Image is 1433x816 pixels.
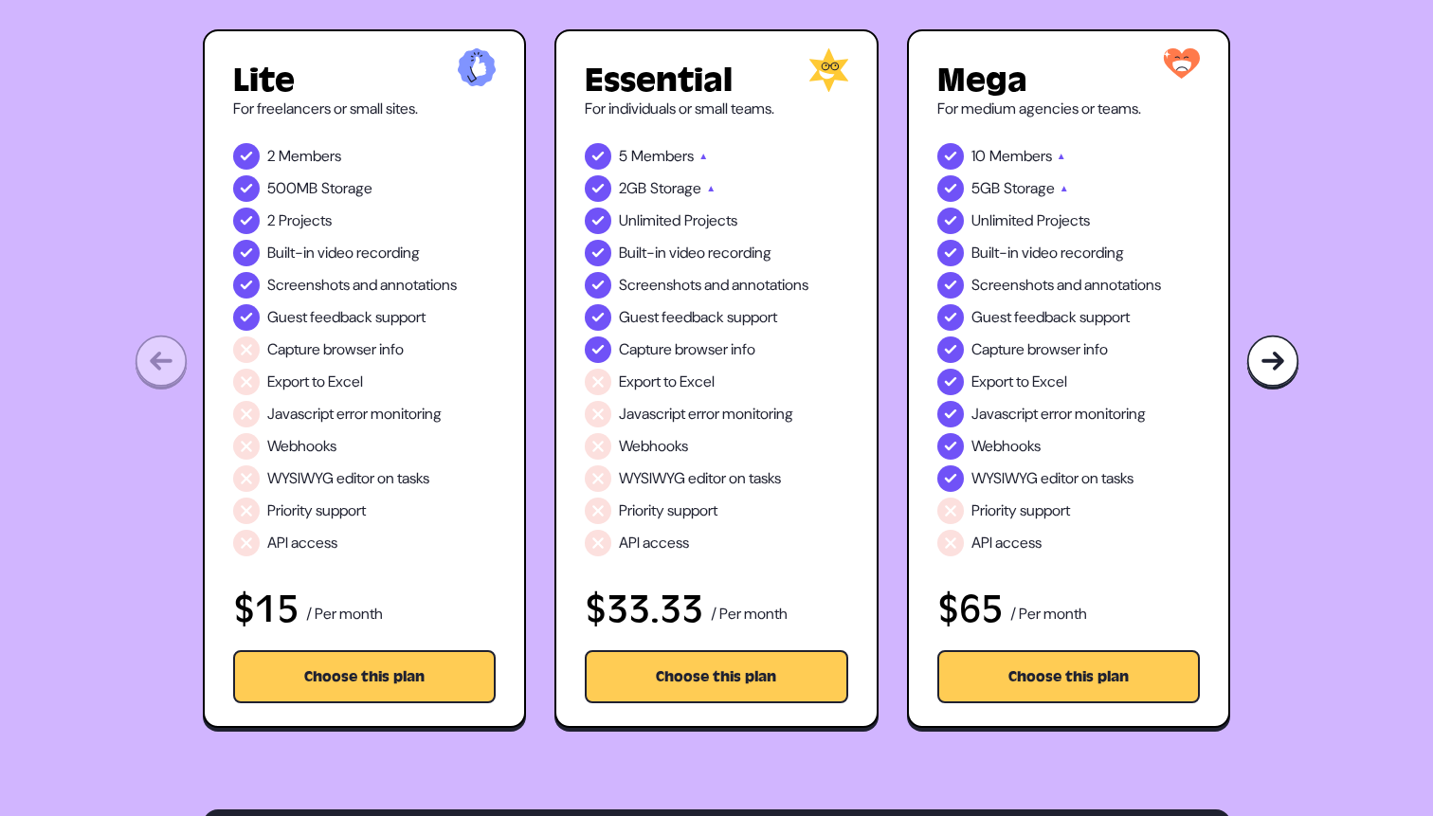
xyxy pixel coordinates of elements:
span: Guest feedback support [619,306,777,329]
span: Capture browser info [267,338,404,361]
button: Choose this plan [233,650,497,703]
span: Projects [1037,209,1090,232]
span: Storage [650,177,701,200]
span: Webhooks [971,435,1041,458]
span: WYSIWYG editor on tasks [267,467,429,490]
span: Priority support [971,499,1070,522]
span: Screenshots and annotations [267,274,457,297]
span: Webhooks [267,435,336,458]
button: Choose this plan [585,650,848,703]
span: Export to Excel [267,371,363,393]
span: Priority support [267,499,366,522]
h3: $65 [937,589,1003,629]
span: 2 [267,209,275,232]
span: 10 [971,145,986,168]
img: Bug tracking tool [1246,335,1299,390]
span: Screenshots and annotations [971,274,1161,297]
h3: $33.33 [585,589,703,629]
span: Screenshots and annotations [619,274,808,297]
span: 500MB [267,177,317,200]
p: / Per month [711,603,788,629]
span: 2 [267,145,275,168]
span: Built-in video recording [971,242,1124,264]
span: Members [279,145,341,168]
span: 5 [619,145,627,168]
p: For freelancers or small sites. [233,98,497,120]
span: API access [267,532,337,554]
span: Javascript error monitoring [619,403,793,426]
span: Storage [1004,177,1055,200]
span: Projects [684,209,737,232]
span: Capture browser info [971,338,1108,361]
span: 2GB [619,177,646,200]
span: WYSIWYG editor on tasks [971,467,1134,490]
span: API access [619,532,689,554]
span: Projects [279,209,332,232]
p: / Per month [306,603,383,629]
p: For individuals or small teams. [585,98,848,120]
span: Guest feedback support [971,306,1130,329]
button: Choose this plan [937,650,1201,703]
span: Built-in video recording [619,242,771,264]
h2: Lite [233,63,497,98]
h2: Mega [937,63,1201,98]
h3: $15 [233,589,299,629]
span: API access [971,532,1042,554]
span: Unlimited [971,209,1033,232]
span: ▲ [706,177,716,200]
span: Members [989,145,1052,168]
span: Javascript error monitoring [267,403,442,426]
span: Export to Excel [619,371,715,393]
span: ▲ [1057,145,1066,168]
span: 5GB [971,177,1000,200]
span: ▲ [698,145,708,168]
p: / Per month [1010,603,1087,629]
span: Priority support [619,499,717,522]
span: ▲ [1060,177,1069,200]
span: Export to Excel [971,371,1067,393]
span: WYSIWYG editor on tasks [619,467,781,490]
p: For medium agencies or teams. [937,98,1201,120]
span: Storage [321,177,372,200]
span: Members [631,145,694,168]
h2: Essential [585,63,848,98]
span: Unlimited [619,209,680,232]
span: Capture browser info [619,338,755,361]
span: Javascript error monitoring [971,403,1146,426]
span: Guest feedback support [267,306,426,329]
span: Webhooks [619,435,688,458]
span: Built-in video recording [267,242,420,264]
